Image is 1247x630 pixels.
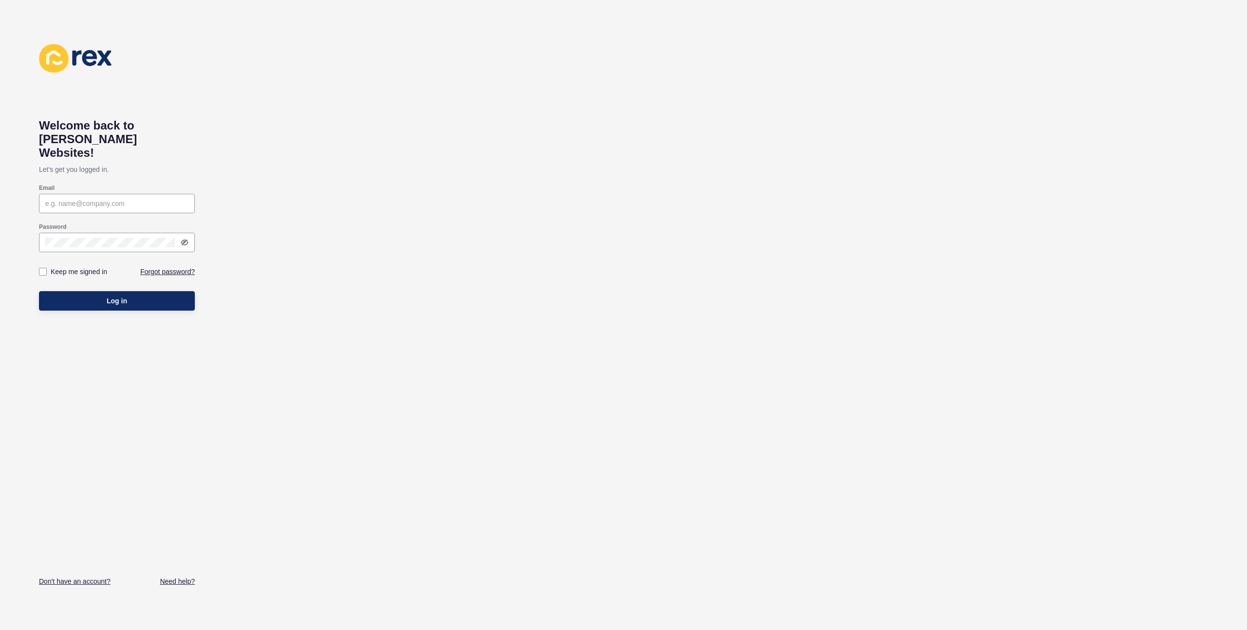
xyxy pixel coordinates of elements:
[39,160,195,179] p: Let's get you logged in.
[51,267,107,277] label: Keep me signed in
[140,267,195,277] a: Forgot password?
[45,199,189,208] input: e.g. name@company.com
[39,576,111,586] a: Don't have an account?
[39,291,195,311] button: Log in
[160,576,195,586] a: Need help?
[39,223,67,231] label: Password
[39,119,195,160] h1: Welcome back to [PERSON_NAME] Websites!
[39,184,55,192] label: Email
[107,296,127,306] span: Log in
